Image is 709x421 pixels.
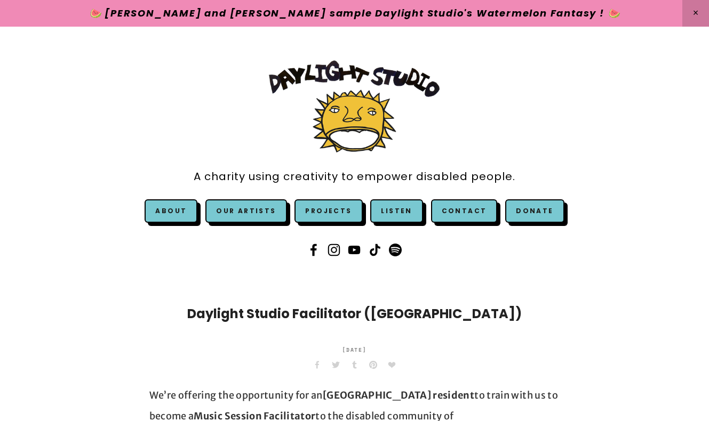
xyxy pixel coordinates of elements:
h1: Daylight Studio Facilitator ([GEOGRAPHIC_DATA]) [149,304,560,323]
strong: [GEOGRAPHIC_DATA] resident [323,389,474,401]
a: A charity using creativity to empower disabled people. [194,165,515,189]
time: [DATE] [342,339,368,361]
img: Daylight Studio [269,60,440,152]
a: Projects [294,199,362,223]
a: Donate [505,199,564,223]
a: Listen [381,206,412,215]
a: About [155,206,187,215]
a: Contact [431,199,498,223]
a: Our Artists [205,199,286,223]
